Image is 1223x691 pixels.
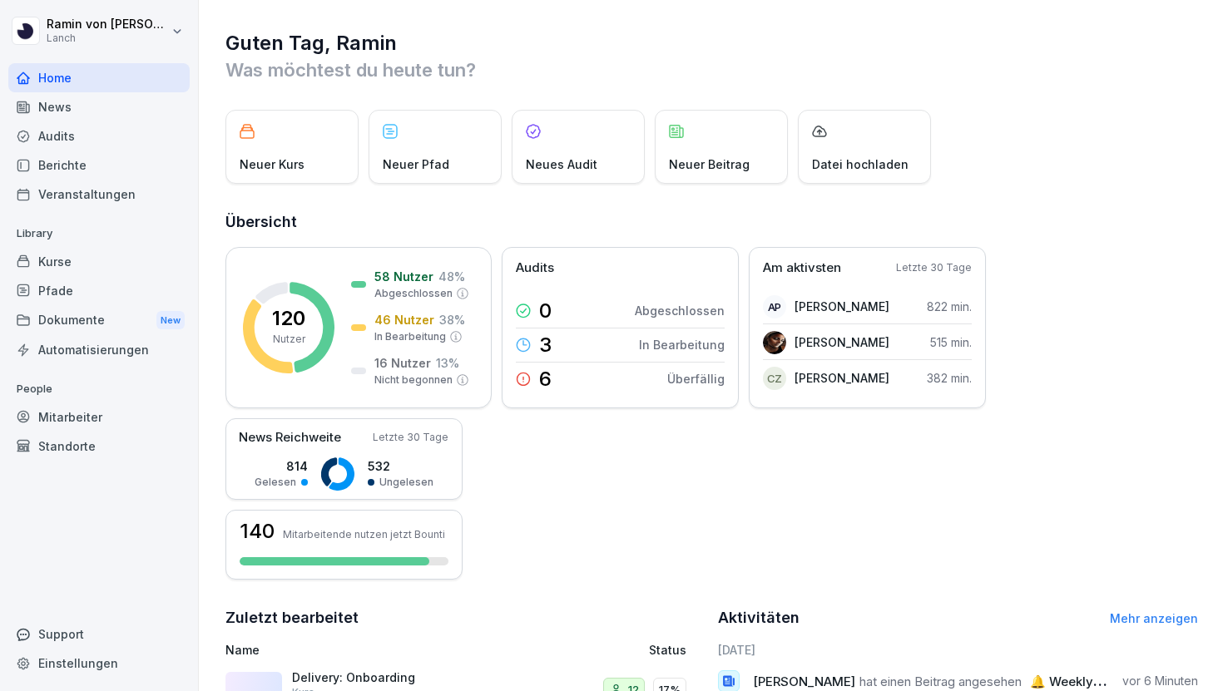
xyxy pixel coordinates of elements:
[8,92,190,121] a: News
[795,369,889,387] p: [PERSON_NAME]
[283,528,445,540] p: Mitarbeitende nutzen jetzt Bounti
[516,259,554,278] p: Audits
[225,30,1198,57] h1: Guten Tag, Ramin
[718,606,800,629] h2: Aktivitäten
[439,311,465,328] p: 38 %
[539,301,552,321] p: 0
[8,376,190,402] p: People
[526,155,597,173] p: Neues Audit
[225,606,706,629] h2: Zuletzt bearbeitet
[255,457,308,475] p: 814
[383,155,449,173] p: Neuer Pfad
[225,57,1198,83] p: Was möchtest du heute tun?
[240,155,305,173] p: Neuer Kurs
[8,335,190,364] a: Automatisierungen
[8,305,190,336] div: Dokumente
[763,331,786,354] img: lbqg5rbd359cn7pzouma6c8b.png
[373,430,448,445] p: Letzte 30 Tage
[292,670,458,685] p: Delivery: Onboarding
[8,180,190,209] a: Veranstaltungen
[8,121,190,151] a: Audits
[47,32,168,44] p: Lanch
[374,354,431,372] p: 16 Nutzer
[374,268,433,285] p: 58 Nutzer
[436,354,459,372] p: 13 %
[374,373,453,387] p: Nicht begonnen
[539,335,552,355] p: 3
[239,428,341,447] p: News Reichweite
[812,155,909,173] p: Datei hochladen
[927,369,972,387] p: 382 min.
[379,475,433,490] p: Ungelesen
[272,308,305,328] p: 120
[639,336,725,353] p: In Bearbeitung
[795,333,889,351] p: [PERSON_NAME]
[156,311,185,330] div: New
[8,151,190,180] a: Berichte
[438,268,465,285] p: 48 %
[8,619,190,649] div: Support
[8,276,190,305] a: Pfade
[47,17,168,32] p: Ramin von [PERSON_NAME]
[927,298,972,315] p: 822 min.
[1122,673,1198,689] p: vor 6 Minuten
[635,302,725,319] p: Abgeschlossen
[374,286,453,301] p: Abgeschlossen
[8,63,190,92] a: Home
[225,210,1198,234] h2: Übersicht
[795,298,889,315] p: [PERSON_NAME]
[8,220,190,247] p: Library
[240,521,275,541] h3: 140
[8,402,190,432] a: Mitarbeiter
[763,259,841,278] p: Am aktivsten
[273,332,305,347] p: Nutzer
[669,155,750,173] p: Neuer Beitrag
[859,674,1022,689] span: hat einen Beitrag angesehen
[8,649,190,678] a: Einstellungen
[718,641,1199,659] h6: [DATE]
[753,674,855,689] span: [PERSON_NAME]
[667,370,725,387] p: Überfällig
[255,475,296,490] p: Gelesen
[930,333,972,351] p: 515 min.
[8,247,190,276] a: Kurse
[225,641,519,659] p: Name
[374,329,446,344] p: In Bearbeitung
[763,295,786,318] div: AP
[8,305,190,336] a: DokumenteNew
[896,260,972,275] p: Letzte 30 Tage
[539,369,552,389] p: 6
[649,641,686,659] p: Status
[1110,611,1198,625] a: Mehr anzeigen
[368,457,433,475] p: 532
[374,311,434,328] p: 46 Nutzer
[763,367,786,390] div: CZ
[8,432,190,461] a: Standorte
